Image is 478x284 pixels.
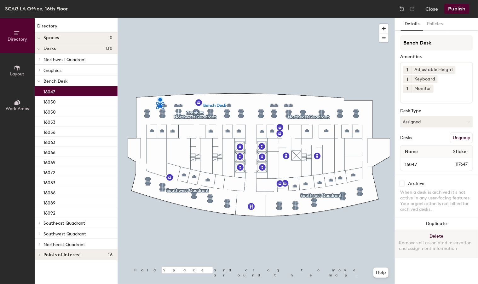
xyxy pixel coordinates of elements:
[400,109,473,114] div: Desk Type
[43,231,86,237] span: Southwest Quadrant
[43,57,86,62] span: Northwest Quadrant
[400,116,473,127] button: Assigned
[400,190,473,212] div: When a desk is archived it's not active in any user-facing features. Your organization is not bil...
[110,35,112,40] span: 0
[402,160,440,169] input: Unnamed desk
[373,268,389,278] button: Help
[105,46,112,51] span: 130
[412,75,438,83] div: Keyboard
[43,188,55,196] p: 16086
[440,161,471,168] span: 117647
[43,198,55,206] p: 16089
[43,118,55,125] p: 16053
[412,66,456,74] div: Adjustable Height
[402,146,421,157] span: Name
[403,66,412,74] button: 1
[412,85,434,93] div: Monitor
[6,106,29,111] span: Work Areas
[395,217,478,230] button: Duplicate
[444,4,469,14] button: Publish
[407,86,408,92] span: 1
[43,68,61,73] span: Graphics
[400,135,412,140] div: Desks
[43,168,55,175] p: 16072
[43,46,56,51] span: Desks
[43,87,55,95] p: 16047
[43,252,81,257] span: Points of interest
[401,18,423,31] button: Details
[43,79,68,84] span: Bench Desk
[43,178,55,186] p: 16083
[450,133,473,143] button: Ungroup
[450,146,471,157] span: Sticker
[43,128,55,135] p: 16056
[409,6,415,12] img: Redo
[403,85,412,93] button: 1
[400,54,473,59] div: Amenities
[425,4,438,14] button: Close
[407,67,408,73] span: 1
[8,37,27,42] span: Directory
[10,71,25,77] span: Layout
[43,138,55,145] p: 16063
[43,242,85,247] span: Northeast Quadrant
[423,18,446,31] button: Policies
[395,230,478,258] button: DeleteRemoves all associated reservation and assignment information
[43,158,55,165] p: 16069
[407,76,408,83] span: 1
[408,181,424,186] div: Archive
[43,221,85,226] span: Southeast Quadrant
[399,240,474,251] div: Removes all associated reservation and assignment information
[108,252,112,257] span: 16
[35,23,118,33] h1: Directory
[43,98,56,105] p: 16050
[43,148,55,155] p: 16066
[399,6,405,12] img: Undo
[43,209,55,216] p: 16092
[403,75,412,83] button: 1
[43,108,56,115] p: 16050
[43,35,59,40] span: Spaces
[5,5,68,13] div: SCAG LA Office, 16th Floor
